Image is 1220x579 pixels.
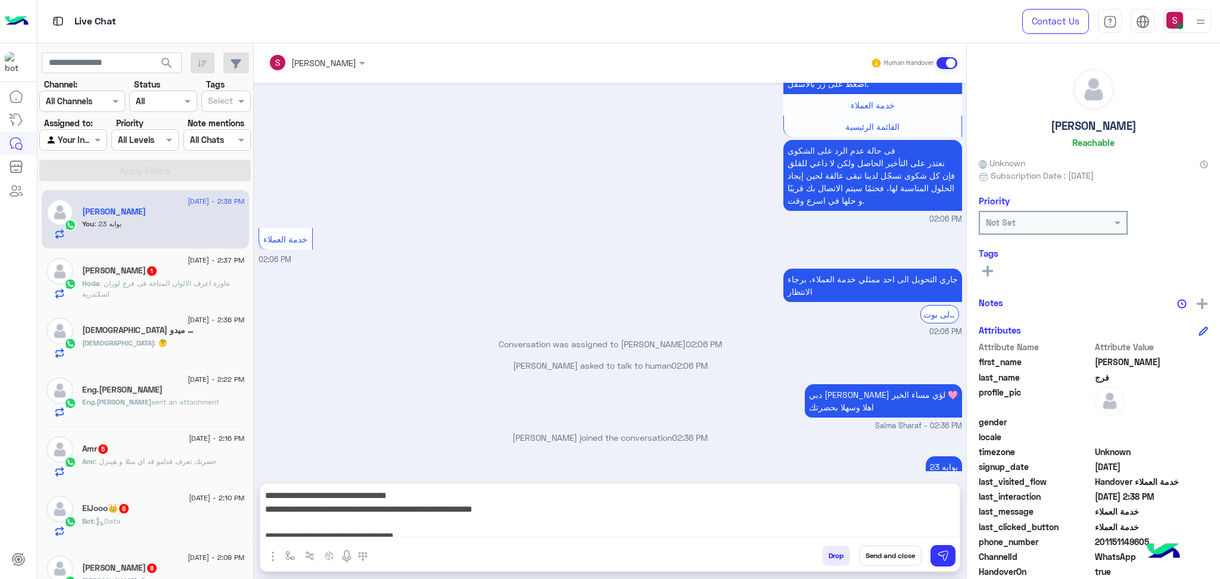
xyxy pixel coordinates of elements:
span: You [82,219,94,228]
img: tab [51,14,66,29]
img: 1403182699927242 [5,52,26,73]
p: Conversation was assigned to [PERSON_NAME] [259,338,962,350]
img: Logo [5,9,29,34]
img: notes [1177,299,1187,309]
span: gender [979,416,1093,428]
span: Salma Sharaf - 02:36 PM [875,421,962,432]
h5: ibrahim Abdou [82,563,158,573]
img: Trigger scenario [305,551,315,561]
img: defaultAdmin.png [46,496,73,522]
h5: أحمد فرج [82,207,146,217]
label: Tags [206,78,225,91]
button: Trigger scenario [300,546,320,565]
span: Bot [82,516,94,525]
img: defaultAdmin.png [46,258,73,285]
span: Subscription Date : [DATE] [991,169,1094,182]
span: HandoverOn [979,565,1093,578]
span: timezone [979,446,1093,458]
h6: Tags [979,248,1208,259]
button: select flow [281,546,300,565]
img: WhatsApp [64,456,76,468]
span: [DATE] - 2:16 PM [189,433,244,444]
span: [DATE] - 2:22 PM [188,374,244,385]
img: hulul-logo.png [1143,531,1184,573]
img: select flow [285,551,295,561]
span: search [160,56,174,70]
span: ChannelId [979,550,1093,563]
img: send attachment [266,549,280,564]
span: 5 [98,444,108,454]
span: خدمة العملاء [263,234,307,244]
span: first_name [979,356,1093,368]
button: Drop [822,546,850,566]
span: 02:06 PM [929,214,962,225]
img: send voice note [340,549,354,564]
span: last_visited_flow [979,475,1093,488]
span: خدمة العملاء [851,100,895,110]
span: القائمة الرئيسية [845,122,900,132]
span: Unknown [979,157,1025,169]
h5: Hoda Abady [82,266,158,276]
span: true [1095,565,1209,578]
label: Channel: [44,78,77,91]
span: Eng.[PERSON_NAME] [82,397,151,406]
div: الرجوع الى بوت [920,305,959,323]
h5: [PERSON_NAME] [1051,119,1137,133]
span: عاوزة اعرف الالوان المتاحة فى فرع لوران اسكندرية [82,279,231,298]
button: create order [320,546,340,565]
img: create order [325,551,334,561]
img: defaultAdmin.png [1095,386,1125,416]
span: last_interaction [979,490,1093,503]
button: search [152,52,182,78]
img: make a call [358,552,368,561]
span: locale [979,431,1093,443]
span: 201151149605 [1095,536,1209,548]
a: tab [1098,9,1122,34]
span: 02:36 PM [672,432,708,443]
img: WhatsApp [64,397,76,409]
h5: ElJooo👑 [82,503,130,513]
span: null [1095,431,1209,443]
span: 1 [147,266,157,276]
img: tab [1103,15,1117,29]
span: [DATE] - 2:10 PM [189,493,244,503]
span: sent an attachment [151,397,219,406]
img: defaultAdmin.png [46,377,73,404]
h5: Amr [82,444,109,454]
img: send message [937,550,949,562]
span: signup_date [979,460,1093,473]
span: last_clicked_button [979,521,1093,533]
img: defaultAdmin.png [46,199,73,226]
img: defaultAdmin.png [46,436,73,463]
h6: Priority [979,195,1010,206]
span: last_name [979,371,1093,384]
h6: Attributes [979,325,1021,335]
span: null [1095,416,1209,428]
a: Contact Us [1022,9,1089,34]
img: WhatsApp [64,278,76,290]
span: 8 [147,564,157,573]
span: بوابه 23 [94,219,122,228]
span: [DATE] - 2:37 PM [188,255,244,266]
span: 02:06 PM [686,339,722,349]
p: [PERSON_NAME] joined the conversation [259,431,962,444]
img: defaultAdmin.png [1073,69,1114,110]
span: [DATE] - 2:09 PM [188,552,244,563]
span: Handover خدمة العملاء [1095,475,1209,488]
p: 12/9/2025, 2:06 PM [783,269,962,302]
span: 2 [1095,550,1209,563]
span: خدمة العملاء [1095,521,1209,533]
span: : Data [94,516,120,525]
h6: Notes [979,297,1003,308]
span: 02:06 PM [671,360,708,371]
img: WhatsApp [64,338,76,350]
span: أحمد [1095,356,1209,368]
span: 02:06 PM [929,326,962,338]
span: Attribute Value [1095,341,1209,353]
span: [DATE] - 2:38 PM [188,196,244,207]
span: فرج [1095,371,1209,384]
img: userImage [1166,12,1183,29]
img: defaultAdmin.png [46,317,73,344]
p: [PERSON_NAME] asked to talk to human [259,359,962,372]
p: Live Chat [74,14,116,30]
